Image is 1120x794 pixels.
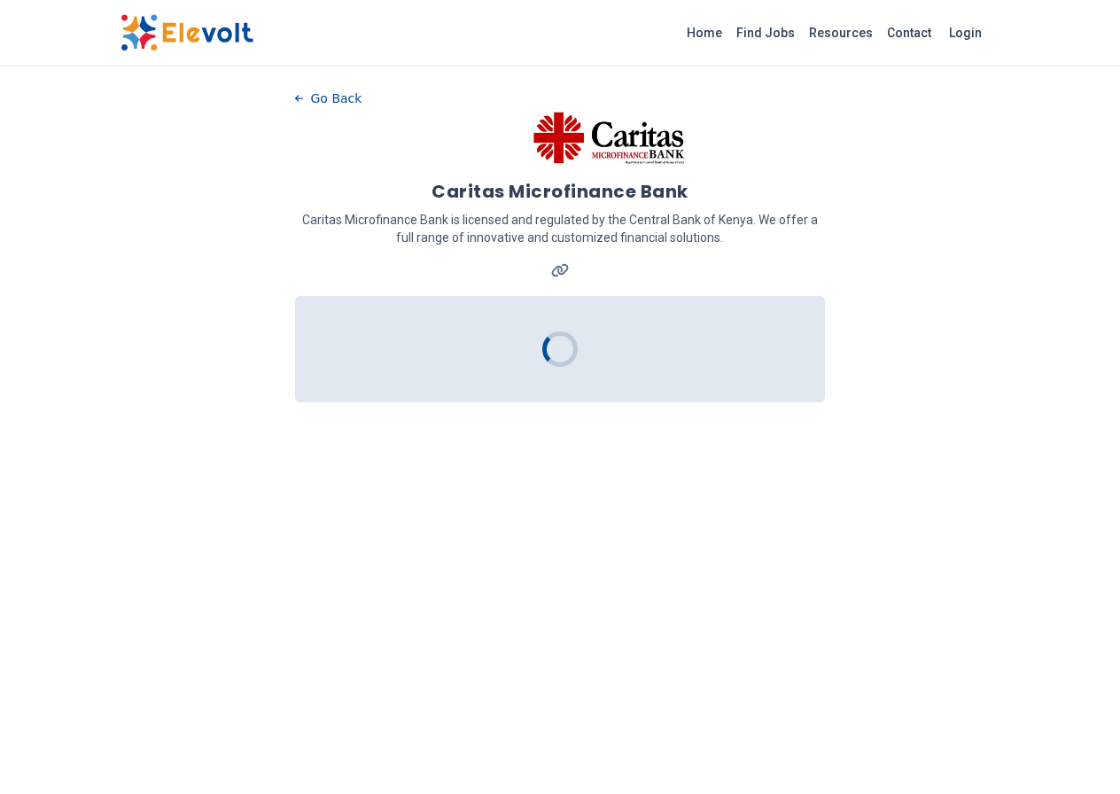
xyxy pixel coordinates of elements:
[541,330,579,369] div: Loading...
[880,19,938,47] a: Contact
[853,85,999,617] iframe: Advertisement
[121,14,253,51] img: Elevolt
[938,15,992,51] a: Login
[121,85,267,617] iframe: Advertisement
[680,19,729,47] a: Home
[295,85,362,112] button: Go Back
[432,179,688,204] h1: Caritas Microfinance Bank
[802,19,880,47] a: Resources
[729,19,802,47] a: Find Jobs
[533,112,684,165] img: Caritas Microfinance Bank
[295,211,824,246] p: Caritas Microfinance Bank is licensed and regulated by the Central Bank of Kenya. We offer a full...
